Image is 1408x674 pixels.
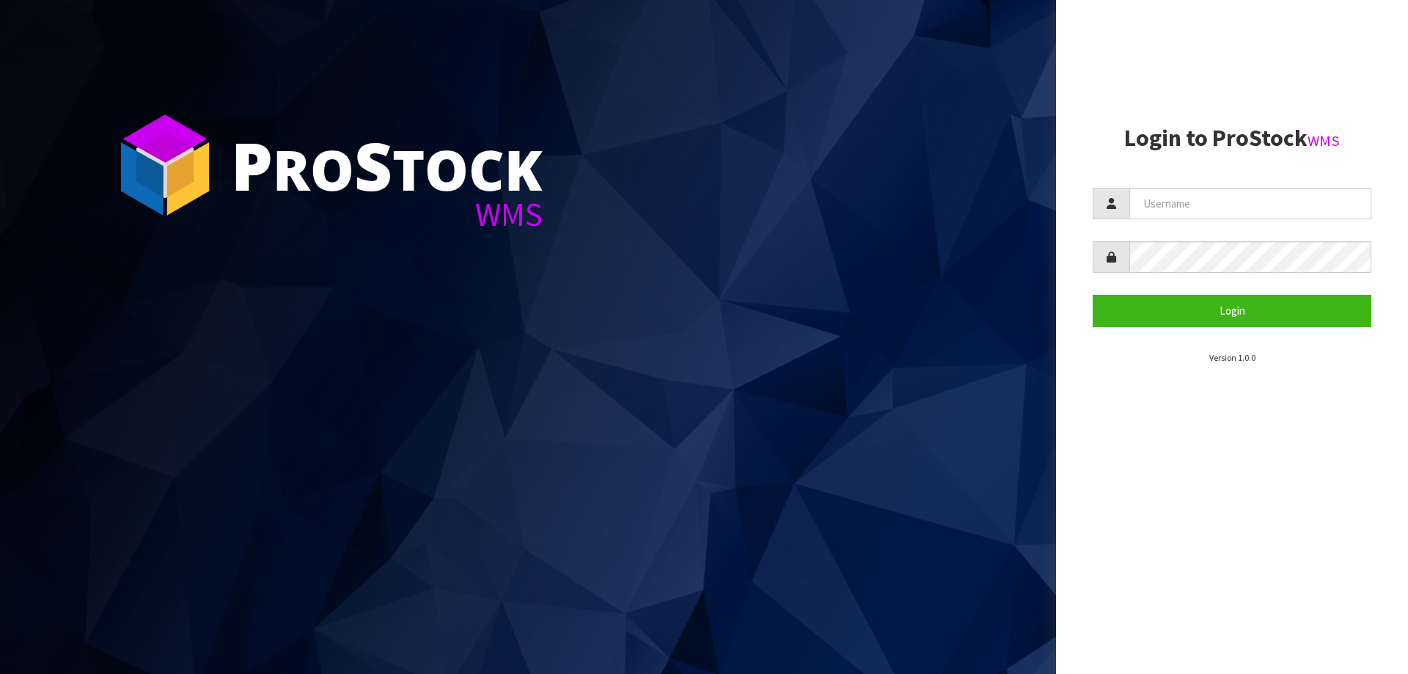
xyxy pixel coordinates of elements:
[354,120,392,210] span: S
[110,110,220,220] img: ProStock Cube
[1308,131,1340,150] small: WMS
[1093,125,1371,151] h2: Login to ProStock
[231,132,543,198] div: ro tock
[231,120,273,210] span: P
[1129,188,1371,219] input: Username
[1209,352,1255,363] small: Version 1.0.0
[231,198,543,231] div: WMS
[1093,295,1371,326] button: Login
